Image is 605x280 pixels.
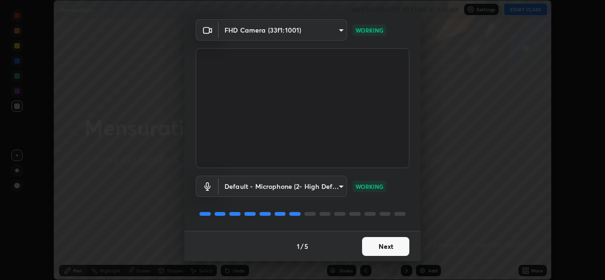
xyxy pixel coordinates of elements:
div: FHD Camera (33f1:1001) [219,176,347,197]
p: WORKING [355,26,383,34]
h4: 5 [304,241,308,251]
p: WORKING [355,182,383,191]
h4: 1 [297,241,300,251]
div: FHD Camera (33f1:1001) [219,19,347,41]
h4: / [301,241,303,251]
button: Next [362,237,409,256]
